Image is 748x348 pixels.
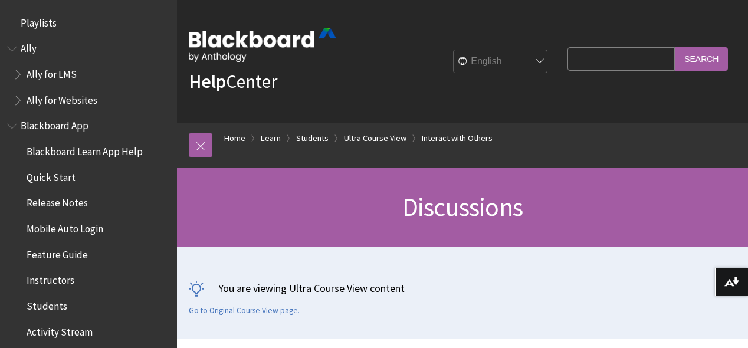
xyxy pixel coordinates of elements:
span: Quick Start [27,168,76,183]
a: Go to Original Course View page. [189,306,300,316]
a: Learn [261,131,281,146]
span: Ally [21,39,37,55]
span: Ally for Websites [27,90,97,106]
a: Students [296,131,329,146]
a: Interact with Others [422,131,493,146]
a: HelpCenter [189,70,277,93]
span: Ally for LMS [27,64,77,80]
span: Feature Guide [27,245,88,261]
span: Blackboard App [21,116,88,132]
input: Search [675,47,728,70]
img: Blackboard by Anthology [189,28,336,62]
span: Students [27,296,67,312]
a: Home [224,131,245,146]
nav: Book outline for Playlists [7,13,170,33]
nav: Book outline for Anthology Ally Help [7,39,170,110]
p: You are viewing Ultra Course View content [189,281,736,296]
strong: Help [189,70,226,93]
span: Activity Stream [27,322,93,338]
span: Discussions [402,191,523,223]
span: Instructors [27,271,74,287]
span: Mobile Auto Login [27,219,103,235]
span: Playlists [21,13,57,29]
span: Blackboard Learn App Help [27,142,143,157]
select: Site Language Selector [454,50,548,74]
span: Release Notes [27,193,88,209]
a: Ultra Course View [344,131,406,146]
